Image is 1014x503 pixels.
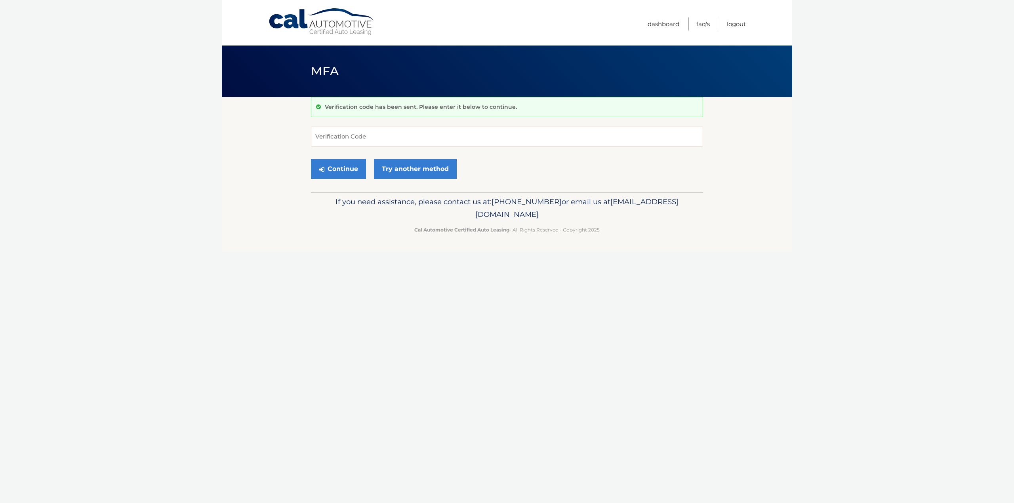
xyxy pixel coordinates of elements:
button: Continue [311,159,366,179]
p: - All Rights Reserved - Copyright 2025 [316,226,698,234]
p: Verification code has been sent. Please enter it below to continue. [325,103,517,110]
span: [EMAIL_ADDRESS][DOMAIN_NAME] [475,197,679,219]
span: MFA [311,64,339,78]
span: [PHONE_NUMBER] [492,197,562,206]
strong: Cal Automotive Certified Auto Leasing [414,227,509,233]
p: If you need assistance, please contact us at: or email us at [316,196,698,221]
a: Try another method [374,159,457,179]
a: Cal Automotive [268,8,375,36]
input: Verification Code [311,127,703,146]
a: Dashboard [648,17,679,30]
a: FAQ's [696,17,710,30]
a: Logout [727,17,746,30]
